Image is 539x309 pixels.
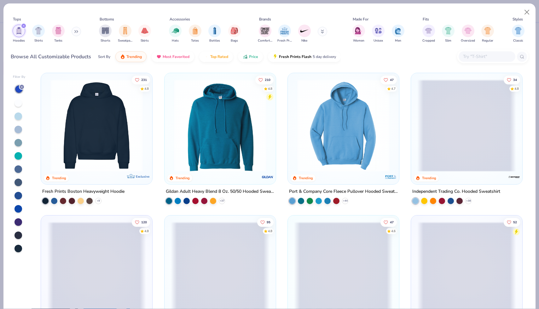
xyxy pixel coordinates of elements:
[462,53,511,60] input: Try "T-Shirt"
[391,229,396,234] div: 4.6
[141,78,147,81] span: 231
[445,38,451,43] span: Slim
[102,27,109,34] img: Shorts Image
[136,175,150,179] span: Exclusive
[211,27,218,34] img: Bottles Image
[15,27,22,34] img: Hoodies Image
[13,25,25,43] div: filter for Hoodies
[152,51,194,62] button: Most Favorited
[504,218,520,227] button: Like
[422,25,435,43] button: filter button
[141,27,148,34] img: Skirts Image
[141,221,147,224] span: 120
[209,38,220,43] span: Bottles
[208,25,221,43] div: filter for Bottles
[255,75,273,84] button: Like
[32,25,45,43] div: filter for Shirts
[228,25,241,43] div: filter for Bags
[412,188,500,196] div: Independent Trading Co. Hooded Sweatshirt
[170,16,190,22] div: Accessories
[13,25,25,43] button: filter button
[484,27,491,34] img: Regular Image
[395,38,401,43] span: Men
[464,27,472,34] img: Oversized Image
[481,25,494,43] button: filter button
[298,25,311,43] button: filter button
[156,54,161,59] img: most_fav.gif
[189,25,201,43] button: filter button
[118,25,132,43] div: filter for Sweatpants
[442,25,455,43] div: filter for Slim
[353,16,368,22] div: Made For
[425,27,432,34] img: Cropped Image
[258,25,272,43] button: filter button
[264,78,270,81] span: 210
[47,79,146,172] img: e7e0bff8-7a70-4152-9051-29bd1ec4a818
[118,38,132,43] span: Sweatpants
[249,54,258,59] span: Price
[395,27,402,34] img: Men Image
[144,86,149,91] div: 4.8
[521,6,533,18] button: Close
[52,25,65,43] button: filter button
[258,25,272,43] div: filter for Comfort Colors
[280,26,289,36] img: Fresh Prints Image
[442,25,455,43] button: filter button
[99,25,112,43] button: filter button
[138,25,151,43] div: filter for Skirts
[99,25,112,43] div: filter for Shorts
[391,86,396,91] div: 4.7
[163,54,189,59] span: Most Favorited
[132,75,150,84] button: Like
[166,188,275,196] div: Gildan Adult Heavy Blend 8 Oz. 50/50 Hooded Sweatshirt
[204,54,209,59] img: TopRated.gif
[189,25,201,43] div: filter for Totes
[258,38,272,43] span: Comfort Colors
[228,25,241,43] button: filter button
[259,16,271,22] div: Brands
[392,25,404,43] button: filter button
[313,53,336,60] span: 5 day delivery
[374,38,383,43] span: Unisex
[466,199,471,203] span: + 38
[13,75,26,79] div: Filter By
[118,25,132,43] button: filter button
[238,51,263,62] button: Price
[513,16,523,22] div: Styles
[172,38,179,43] span: Hats
[266,221,270,224] span: 95
[268,86,272,91] div: 4.8
[294,79,393,172] img: 1593a31c-dba5-4ff5-97bf-ef7c6ca295f9
[231,38,238,43] span: Bags
[219,199,224,203] span: + 37
[300,26,309,36] img: Nike Image
[289,188,398,196] div: Port & Company Core Fleece Pullover Hooded Sweatshirt
[172,27,179,34] img: Hats Image
[352,25,365,43] button: filter button
[461,38,475,43] span: Oversized
[481,25,494,43] div: filter for Regular
[508,171,520,183] img: Independent Trading Co. logo
[461,25,475,43] button: filter button
[513,221,517,224] span: 52
[208,25,221,43] button: filter button
[32,25,45,43] button: filter button
[385,171,397,183] img: Port & Company logo
[445,27,452,34] img: Slim Image
[100,16,114,22] div: Bottoms
[504,75,520,84] button: Like
[54,38,62,43] span: Tanks
[375,27,382,34] img: Unisex Image
[268,51,341,62] button: Fresh Prints Flash5 day delivery
[34,38,43,43] span: Shirts
[13,38,25,43] span: Hoodies
[380,218,397,227] button: Like
[422,38,435,43] span: Cropped
[352,25,365,43] div: filter for Women
[13,16,21,22] div: Tops
[277,38,292,43] span: Fresh Prints
[372,25,385,43] button: filter button
[192,27,199,34] img: Totes Image
[461,25,475,43] div: filter for Oversized
[261,171,274,183] img: Gildan logo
